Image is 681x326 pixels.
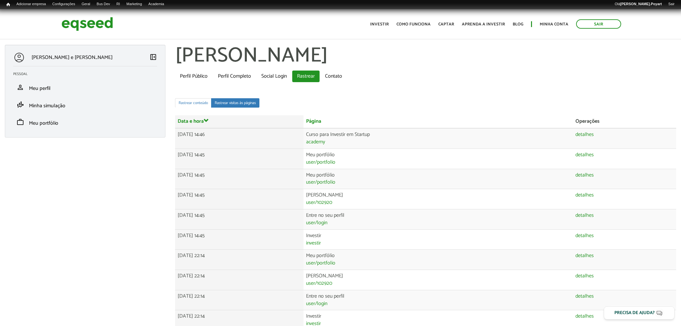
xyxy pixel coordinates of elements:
[13,83,157,91] a: personMeu perfil
[540,22,568,26] a: Minha conta
[8,96,162,113] li: Minha simulação
[306,180,335,185] a: user/portfolio
[575,193,594,198] a: detalhes
[175,189,303,209] td: [DATE] 14:45
[13,2,49,7] a: Adicionar empresa
[29,84,51,93] span: Meu perfil
[149,53,157,62] a: Colapsar menu
[306,119,321,124] a: Página
[575,152,594,158] a: detalhes
[93,2,113,7] a: Bus Dev
[303,270,573,290] td: [PERSON_NAME]
[8,79,162,96] li: Meu perfil
[665,2,678,7] a: Sair
[8,113,162,131] li: Meu portfólio
[575,273,594,279] a: detalhes
[303,229,573,250] td: Investir
[575,294,594,299] a: detalhes
[211,98,259,108] a: Rastrear visitas às páginas
[145,2,167,7] a: Academia
[78,2,93,7] a: Geral
[175,98,211,108] a: Rastrear conteúdo
[462,22,505,26] a: Aprenda a investir
[575,253,594,258] a: detalhes
[320,71,347,82] a: Contato
[113,2,123,7] a: RI
[306,139,325,145] a: academy
[306,281,332,286] a: user/102920
[178,118,209,124] a: Data e hora
[49,2,79,7] a: Configurações
[303,149,573,169] td: Meu portfólio
[32,54,113,61] p: [PERSON_NAME] e [PERSON_NAME]
[438,22,454,26] a: Captar
[575,233,594,238] a: detalhes
[13,72,162,76] h2: Pessoal
[175,128,303,149] td: [DATE] 14:46
[175,270,303,290] td: [DATE] 22:14
[175,209,303,229] td: [DATE] 14:45
[175,250,303,270] td: [DATE] 22:14
[620,2,662,6] strong: [PERSON_NAME].Poyart
[303,189,573,209] td: [PERSON_NAME]
[303,128,573,149] td: Curso para Investir em Startup
[292,71,320,82] a: Rastrear
[61,15,113,33] img: EqSeed
[13,101,157,109] a: finance_modeMinha simulação
[175,45,676,67] h1: [PERSON_NAME]
[513,22,523,26] a: Blog
[16,101,24,109] span: finance_mode
[149,53,157,61] span: left_panel_close
[16,118,24,126] span: work
[575,132,594,137] a: detalhes
[306,160,335,165] a: user/portfolio
[16,83,24,91] span: person
[306,301,327,306] a: user/login
[575,173,594,178] a: detalhes
[303,209,573,229] td: Entre no seu perfil
[396,22,431,26] a: Como funciona
[257,71,292,82] a: Social Login
[303,250,573,270] td: Meu portfólio
[303,169,573,189] td: Meu portfólio
[213,71,256,82] a: Perfil Completo
[175,169,303,189] td: [DATE] 14:45
[29,101,65,110] span: Minha simulação
[306,200,332,205] a: user/102920
[306,261,335,266] a: user/portfolio
[175,290,303,310] td: [DATE] 22:14
[306,220,327,225] a: user/login
[303,290,573,310] td: Entre no seu perfil
[6,2,10,7] span: Início
[123,2,145,7] a: Marketing
[306,241,321,246] a: investir
[29,119,58,128] span: Meu portfólio
[175,71,212,82] a: Perfil Público
[575,314,594,319] a: detalhes
[13,118,157,126] a: workMeu portfólio
[370,22,389,26] a: Investir
[611,2,665,7] a: Olá[PERSON_NAME].Poyart
[175,229,303,250] td: [DATE] 14:45
[175,149,303,169] td: [DATE] 14:45
[3,2,13,8] a: Início
[573,115,676,128] th: Operações
[575,213,594,218] a: detalhes
[576,19,621,29] a: Sair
